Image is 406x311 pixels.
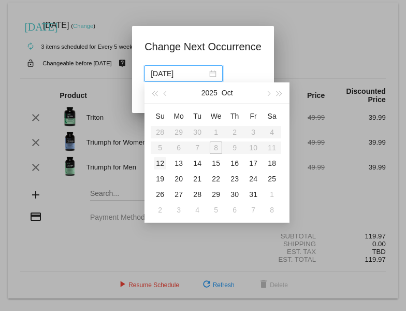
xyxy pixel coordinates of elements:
[210,173,222,185] div: 22
[188,202,207,218] td: 11/4/2025
[149,82,160,103] button: Last year (Control + left)
[169,155,188,171] td: 10/13/2025
[210,157,222,169] div: 15
[191,204,204,216] div: 4
[151,155,169,171] td: 10/12/2025
[263,202,281,218] td: 11/8/2025
[244,202,263,218] td: 11/7/2025
[247,188,259,201] div: 31
[225,202,244,218] td: 11/6/2025
[244,155,263,171] td: 10/17/2025
[210,188,222,201] div: 29
[151,187,169,202] td: 10/26/2025
[228,157,241,169] div: 16
[188,108,207,124] th: Tue
[151,68,207,79] input: Select date
[210,204,222,216] div: 5
[225,155,244,171] td: 10/16/2025
[263,187,281,202] td: 11/1/2025
[169,202,188,218] td: 11/3/2025
[169,171,188,187] td: 10/20/2025
[169,108,188,124] th: Mon
[225,187,244,202] td: 10/30/2025
[188,187,207,202] td: 10/28/2025
[172,173,185,185] div: 20
[222,82,233,103] button: Oct
[191,173,204,185] div: 21
[151,108,169,124] th: Sun
[161,82,172,103] button: Previous month (PageUp)
[266,173,278,185] div: 25
[154,173,166,185] div: 19
[244,171,263,187] td: 10/24/2025
[247,173,259,185] div: 24
[151,202,169,218] td: 11/2/2025
[154,188,166,201] div: 26
[144,38,262,55] h1: Change Next Occurrence
[151,171,169,187] td: 10/19/2025
[207,171,225,187] td: 10/22/2025
[207,155,225,171] td: 10/15/2025
[263,108,281,124] th: Sat
[263,155,281,171] td: 10/18/2025
[263,171,281,187] td: 10/25/2025
[228,173,241,185] div: 23
[172,157,185,169] div: 13
[266,157,278,169] div: 18
[191,157,204,169] div: 14
[247,157,259,169] div: 17
[225,171,244,187] td: 10/23/2025
[207,187,225,202] td: 10/29/2025
[191,188,204,201] div: 28
[266,188,278,201] div: 1
[228,204,241,216] div: 6
[225,108,244,124] th: Thu
[207,108,225,124] th: Wed
[266,204,278,216] div: 8
[154,204,166,216] div: 2
[169,187,188,202] td: 10/27/2025
[188,155,207,171] td: 10/14/2025
[244,108,263,124] th: Fri
[274,82,285,103] button: Next year (Control + right)
[247,204,259,216] div: 7
[154,157,166,169] div: 12
[201,82,218,103] button: 2025
[262,82,273,103] button: Next month (PageDown)
[172,204,185,216] div: 3
[188,171,207,187] td: 10/21/2025
[244,187,263,202] td: 10/31/2025
[228,188,241,201] div: 30
[207,202,225,218] td: 11/5/2025
[172,188,185,201] div: 27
